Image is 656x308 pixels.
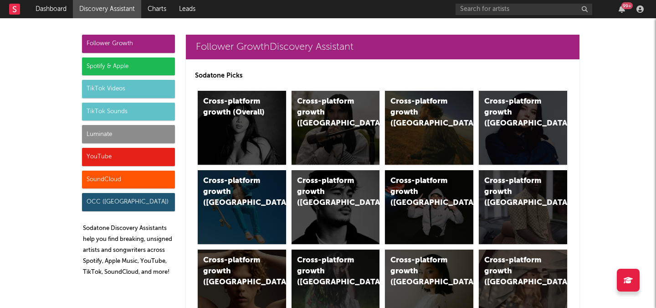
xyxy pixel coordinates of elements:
[390,176,452,209] div: Cross-platform growth ([GEOGRAPHIC_DATA]/GSA)
[82,171,175,189] div: SoundCloud
[390,255,452,288] div: Cross-platform growth ([GEOGRAPHIC_DATA])
[479,170,567,244] a: Cross-platform growth ([GEOGRAPHIC_DATA])
[390,96,452,129] div: Cross-platform growth ([GEOGRAPHIC_DATA])
[82,80,175,98] div: TikTok Videos
[203,255,265,288] div: Cross-platform growth ([GEOGRAPHIC_DATA])
[203,96,265,118] div: Cross-platform growth (Overall)
[456,4,592,15] input: Search for artists
[621,2,633,9] div: 99 +
[292,170,380,244] a: Cross-platform growth ([GEOGRAPHIC_DATA])
[82,57,175,76] div: Spotify & Apple
[479,91,567,165] a: Cross-platform growth ([GEOGRAPHIC_DATA])
[82,35,175,53] div: Follower Growth
[186,35,579,59] a: Follower GrowthDiscovery Assistant
[203,176,265,209] div: Cross-platform growth ([GEOGRAPHIC_DATA])
[82,193,175,211] div: OCC ([GEOGRAPHIC_DATA])
[297,176,359,209] div: Cross-platform growth ([GEOGRAPHIC_DATA])
[385,170,473,244] a: Cross-platform growth ([GEOGRAPHIC_DATA]/GSA)
[82,125,175,143] div: Luminate
[195,70,570,81] p: Sodatone Picks
[82,103,175,121] div: TikTok Sounds
[297,96,359,129] div: Cross-platform growth ([GEOGRAPHIC_DATA])
[385,91,473,165] a: Cross-platform growth ([GEOGRAPHIC_DATA])
[198,91,286,165] a: Cross-platform growth (Overall)
[292,91,380,165] a: Cross-platform growth ([GEOGRAPHIC_DATA])
[83,223,175,278] p: Sodatone Discovery Assistants help you find breaking, unsigned artists and songwriters across Spo...
[484,176,546,209] div: Cross-platform growth ([GEOGRAPHIC_DATA])
[619,5,625,13] button: 99+
[198,170,286,244] a: Cross-platform growth ([GEOGRAPHIC_DATA])
[82,148,175,166] div: YouTube
[484,96,546,129] div: Cross-platform growth ([GEOGRAPHIC_DATA])
[297,255,359,288] div: Cross-platform growth ([GEOGRAPHIC_DATA])
[484,255,546,288] div: Cross-platform growth ([GEOGRAPHIC_DATA])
